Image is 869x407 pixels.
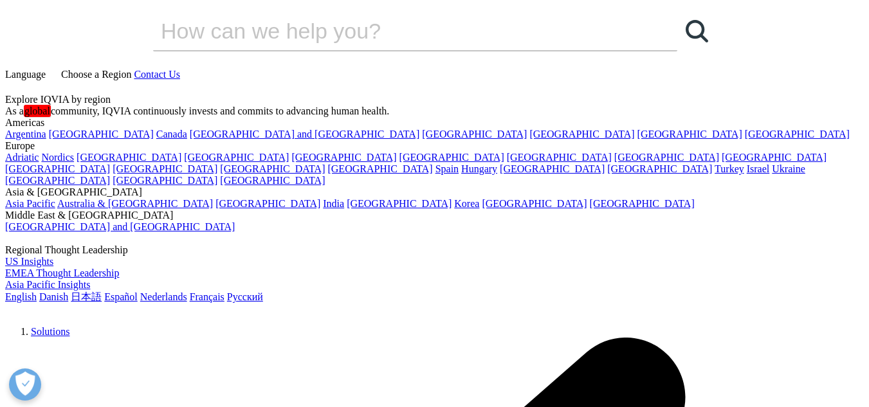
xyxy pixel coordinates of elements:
[422,129,527,140] a: [GEOGRAPHIC_DATA]
[215,198,320,209] a: [GEOGRAPHIC_DATA]
[5,94,864,105] div: Explore IQVIA by region
[507,152,612,163] a: [GEOGRAPHIC_DATA]
[71,291,102,302] a: 日本語
[614,152,719,163] a: [GEOGRAPHIC_DATA]
[399,152,504,163] a: [GEOGRAPHIC_DATA]
[190,291,224,302] a: Français
[5,267,119,278] a: EMEA Thought Leadership
[5,210,864,221] div: Middle East & [GEOGRAPHIC_DATA]
[113,163,217,174] a: [GEOGRAPHIC_DATA]
[156,129,187,140] a: Canada
[61,69,131,80] span: Choose a Region
[590,198,695,209] a: [GEOGRAPHIC_DATA]
[5,152,39,163] a: Adriatic
[5,279,90,290] a: Asia Pacific Insights
[41,152,74,163] a: Nordics
[57,198,213,209] a: Australia & [GEOGRAPHIC_DATA]
[291,152,396,163] a: [GEOGRAPHIC_DATA]
[140,291,187,302] a: Nederlands
[347,198,452,209] a: [GEOGRAPHIC_DATA]
[607,163,712,174] a: [GEOGRAPHIC_DATA]
[77,152,181,163] a: [GEOGRAPHIC_DATA]
[190,129,419,140] a: [GEOGRAPHIC_DATA] and [GEOGRAPHIC_DATA]
[454,198,479,209] a: Korea
[677,12,716,50] a: Search
[5,69,46,80] span: Language
[113,175,217,186] a: [GEOGRAPHIC_DATA]
[435,163,459,174] a: Spain
[5,291,37,302] a: English
[9,368,41,401] button: Open Preferences
[5,198,55,209] a: Asia Pacific
[227,291,263,302] a: Русский
[686,20,708,42] svg: Search
[500,163,605,174] a: [GEOGRAPHIC_DATA]
[220,175,325,186] a: [GEOGRAPHIC_DATA]
[5,256,53,267] a: US Insights
[5,186,864,198] div: Asia & [GEOGRAPHIC_DATA]
[722,152,827,163] a: [GEOGRAPHIC_DATA]
[5,221,235,232] a: [GEOGRAPHIC_DATA] and [GEOGRAPHIC_DATA]
[482,198,587,209] a: [GEOGRAPHIC_DATA]
[5,244,864,256] div: Regional Thought Leadership
[772,163,805,174] a: Ukraine
[747,163,770,174] a: Israel
[49,129,154,140] a: [GEOGRAPHIC_DATA]
[5,175,110,186] a: [GEOGRAPHIC_DATA]
[5,140,864,152] div: Europe
[461,163,497,174] a: Hungary
[745,129,850,140] a: [GEOGRAPHIC_DATA]
[39,291,68,302] a: Danish
[5,117,864,129] div: Americas
[5,163,110,174] a: [GEOGRAPHIC_DATA]
[24,105,51,117] em: global
[637,129,742,140] a: [GEOGRAPHIC_DATA]
[153,12,641,50] input: Search
[715,163,744,174] a: Turkey
[104,291,138,302] a: Español
[134,69,180,80] a: Contact Us
[327,163,432,174] a: [GEOGRAPHIC_DATA]
[220,163,325,174] a: [GEOGRAPHIC_DATA]
[323,198,344,209] a: India
[31,326,69,337] a: Solutions
[184,152,289,163] a: [GEOGRAPHIC_DATA]
[5,129,46,140] a: Argentina
[5,105,864,117] div: As a community, IQVIA continuously invests and commits to advancing human health.
[529,129,634,140] a: [GEOGRAPHIC_DATA]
